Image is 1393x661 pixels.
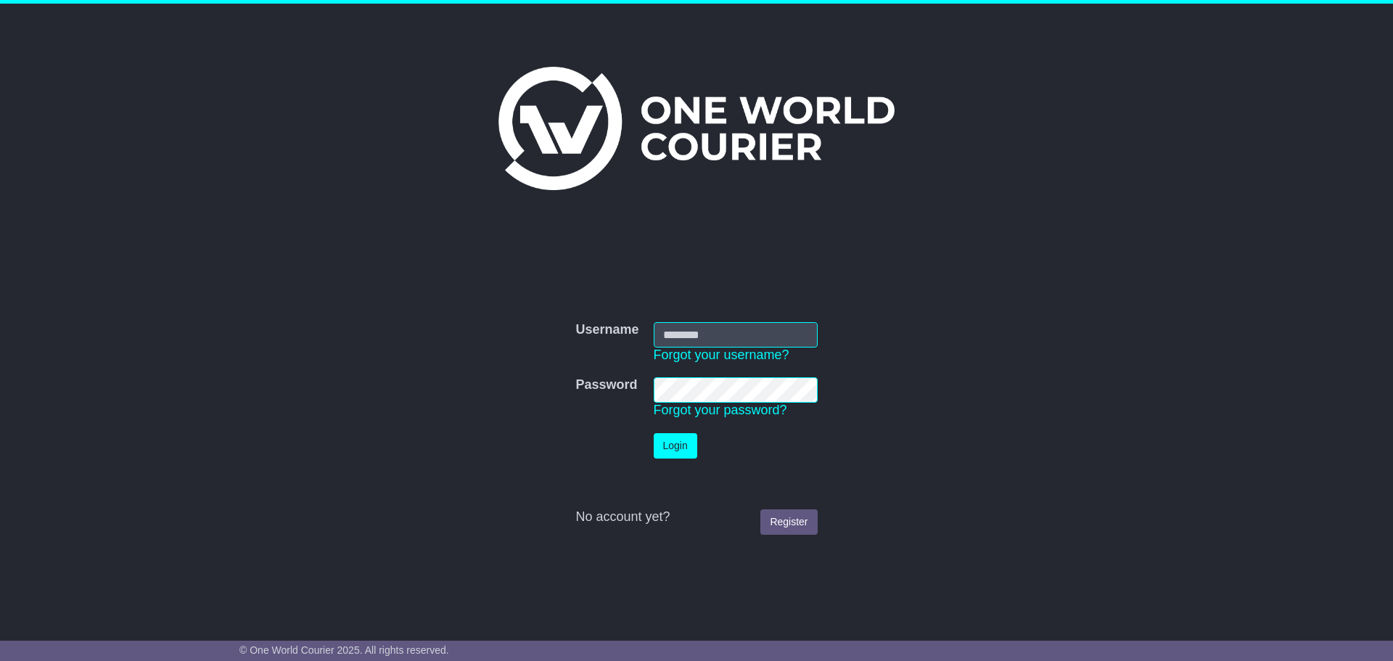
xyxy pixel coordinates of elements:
a: Forgot your username? [654,348,789,362]
label: Password [575,377,637,393]
span: © One World Courier 2025. All rights reserved. [239,644,449,656]
a: Forgot your password? [654,403,787,417]
img: One World [498,67,895,190]
button: Login [654,433,697,459]
div: No account yet? [575,509,817,525]
label: Username [575,322,638,338]
a: Register [760,509,817,535]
